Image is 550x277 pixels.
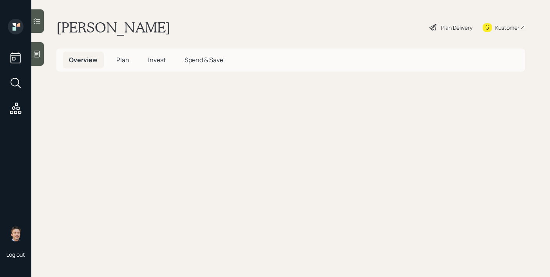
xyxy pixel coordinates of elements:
[495,23,519,32] div: Kustomer
[148,56,166,64] span: Invest
[69,56,98,64] span: Overview
[8,226,24,241] img: robby-grisanti-headshot.png
[116,56,129,64] span: Plan
[56,19,170,36] h1: [PERSON_NAME]
[441,23,472,32] div: Plan Delivery
[6,251,25,258] div: Log out
[185,56,223,64] span: Spend & Save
